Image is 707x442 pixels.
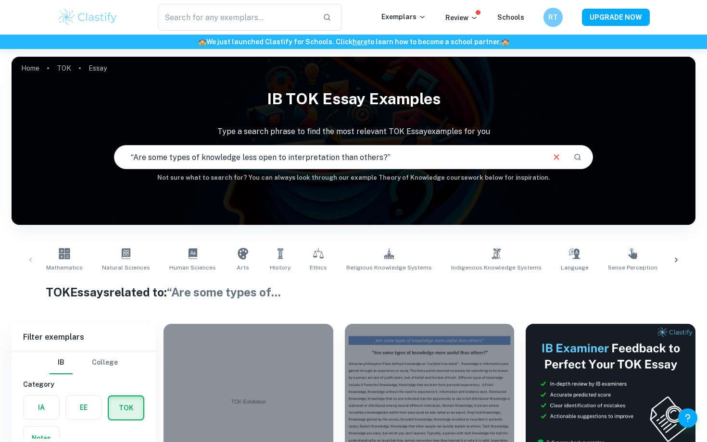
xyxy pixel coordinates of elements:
h1: TOK Essays related to: [46,283,661,301]
span: Human Sciences [169,263,216,272]
h6: RT [548,12,559,23]
img: Clastify logo [57,8,118,27]
button: TOK [109,396,143,419]
span: 🏫 [198,38,206,46]
button: IB [50,351,73,374]
input: Search for any exemplars... [158,4,315,31]
span: Religious Knowledge Systems [346,263,432,272]
span: Indigenous Knowledge Systems [451,263,542,272]
span: Mathematics [46,263,83,272]
p: Exemplars [381,12,426,22]
span: Ethics [310,263,327,272]
span: Language [561,263,589,272]
span: Natural Sciences [102,263,150,272]
p: Review [445,12,478,23]
span: Arts [237,263,249,272]
a: Home [21,61,39,75]
button: UPGRADE NOW [582,9,650,26]
a: here [353,38,367,46]
span: History [270,263,290,272]
p: Essay [88,63,107,74]
span: 🏫 [501,38,509,46]
input: E.g. communication of knowledge, human science, eradication of smallpox... [114,144,543,171]
span: “Are some types of ... [167,285,281,299]
button: Search [569,149,586,165]
button: IA [24,396,59,419]
p: Type a search phrase to find the most relevant TOK Essay examples for you [12,126,695,137]
h6: Not sure what to search for? You can always look through our example Theory of Knowledge coursewo... [12,173,695,183]
span: Sense Perception [608,263,657,272]
h1: IB TOK Essay examples [12,84,695,114]
h6: Filter exemplars [12,324,156,351]
a: Schools [497,13,524,21]
button: EE [66,396,101,419]
button: College [92,351,118,374]
div: Filter type choice [50,351,118,374]
h6: Category [23,379,144,390]
a: TOK [57,61,71,75]
button: RT [543,8,563,27]
button: Clear [547,148,566,166]
h6: We just launched Clastify for Schools. Click to learn how to become a school partner. [2,37,705,47]
button: Help and Feedback [678,408,697,428]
